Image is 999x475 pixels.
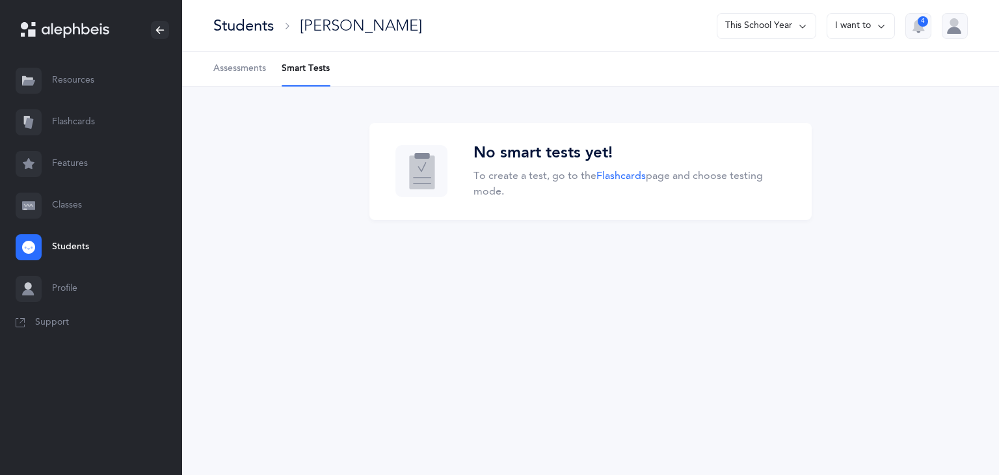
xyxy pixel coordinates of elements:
[934,410,983,459] iframe: Drift Widget Chat Controller
[473,144,786,163] h3: No smart tests yet!
[213,52,266,86] a: Assessments
[827,13,895,39] button: I want to
[717,13,816,39] button: This School Year
[905,13,931,39] button: 4
[213,15,274,36] div: Students
[213,62,266,75] span: Assessments
[300,15,422,36] div: [PERSON_NAME]
[918,16,928,27] div: 4
[596,170,646,182] a: Flashcards
[35,316,69,329] span: Support
[473,168,786,199] p: To create a test, go to the page and choose testing mode.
